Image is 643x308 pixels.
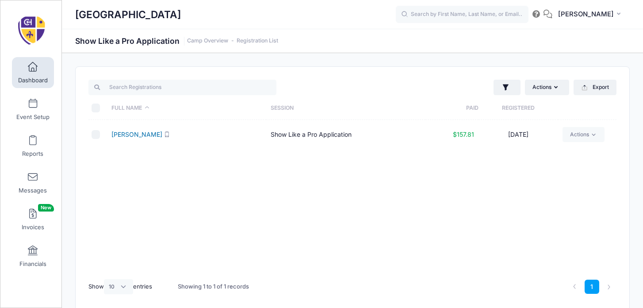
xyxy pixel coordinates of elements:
[22,150,43,158] span: Reports
[525,80,569,95] button: Actions
[111,131,162,138] a: [PERSON_NAME]
[396,6,528,23] input: Search by First Name, Last Name, or Email...
[75,4,181,25] h1: [GEOGRAPHIC_DATA]
[574,80,616,95] button: Export
[585,280,599,294] a: 1
[178,277,249,297] div: Showing 1 to 1 of 1 records
[12,167,54,198] a: Messages
[38,204,54,212] span: New
[552,4,630,25] button: [PERSON_NAME]
[88,80,276,95] input: Search Registrations
[237,38,278,44] a: Registration List
[164,131,170,137] i: SMS enabled
[12,204,54,235] a: InvoicesNew
[12,57,54,88] a: Dashboard
[104,279,133,294] select: Showentries
[425,96,478,120] th: Paid: activate to sort column ascending
[187,38,228,44] a: Camp Overview
[453,131,474,138] span: $157.81
[266,120,425,150] td: Show Like a Pro Application
[266,96,425,120] th: Session: activate to sort column ascending
[12,241,54,272] a: Financials
[15,14,48,47] img: Chatham Hall
[12,131,54,162] a: Reports
[478,96,558,120] th: Registered: activate to sort column ascending
[18,77,48,84] span: Dashboard
[88,279,152,294] label: Show entries
[22,223,44,231] span: Invoices
[19,260,46,268] span: Financials
[478,120,558,150] td: [DATE]
[0,9,62,51] a: Chatham Hall
[75,36,278,46] h1: Show Like a Pro Application
[107,96,267,120] th: Full Name: activate to sort column descending
[12,94,54,125] a: Event Setup
[563,127,605,142] a: Actions
[558,9,614,19] span: [PERSON_NAME]
[16,113,50,121] span: Event Setup
[19,187,47,194] span: Messages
